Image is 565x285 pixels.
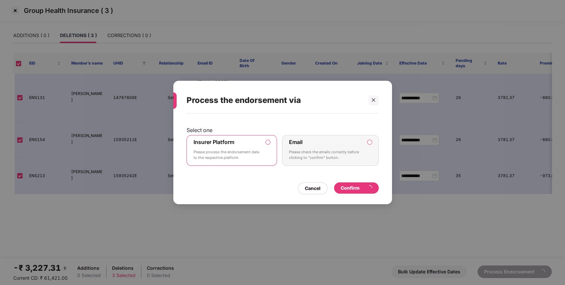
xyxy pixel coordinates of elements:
label: Insurer Platform [194,139,234,145]
input: Insurer PlatformPlease process the endorsement data to the respective platform [266,140,270,144]
p: Please process the endorsement data to the respective platform [194,149,261,161]
div: Confirm [341,184,372,192]
label: Email [289,139,303,145]
div: Process the endorsement via [187,87,363,113]
span: loading [366,184,372,191]
input: EmailPlease check the emails correctly before clicking to “confirm” button. [367,140,372,144]
div: Cancel [305,185,320,192]
p: Please check the emails correctly before clicking to “confirm” button. [289,149,362,161]
p: Select one [187,127,379,133]
span: close [371,98,376,102]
